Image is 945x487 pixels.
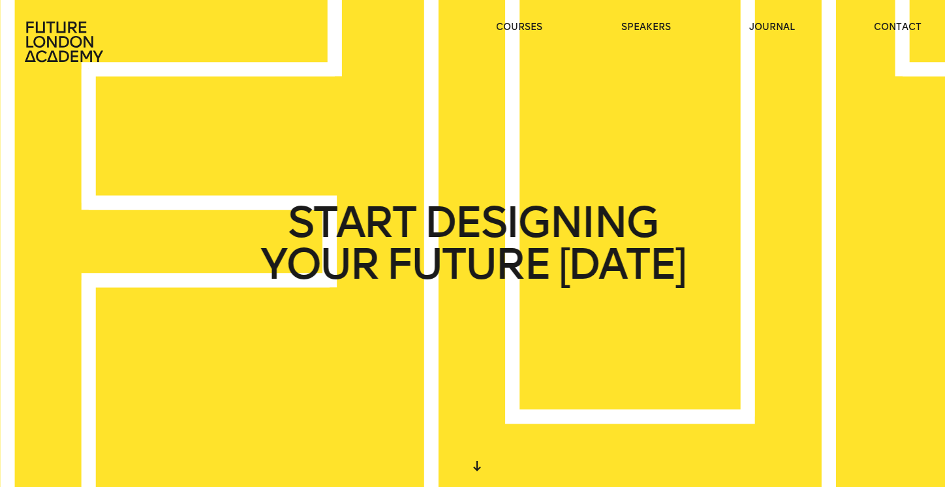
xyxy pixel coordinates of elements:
span: DESIGNING [424,202,657,243]
span: FUTURE [386,243,550,285]
a: journal [749,21,795,34]
a: courses [496,21,542,34]
a: contact [874,21,922,34]
span: START [288,202,416,243]
span: YOUR [260,243,378,285]
span: [DATE] [558,243,685,285]
a: speakers [621,21,671,34]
